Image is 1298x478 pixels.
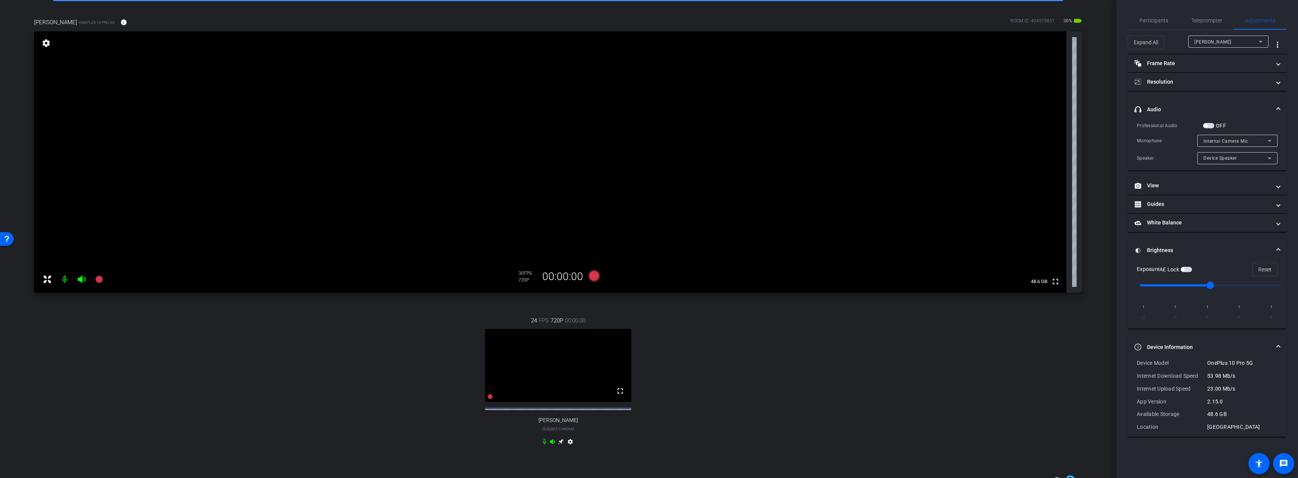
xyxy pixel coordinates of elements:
mat-expansion-panel-header: Guides [1128,195,1287,213]
span: - [557,426,559,431]
button: Expand All [1128,36,1164,49]
div: 30 [518,270,537,276]
span: Internal Camera Mic [1203,139,1248,144]
div: 53.98 Mb/s [1207,372,1278,380]
mat-panel-title: Resolution [1135,78,1271,86]
mat-expansion-panel-header: View [1128,177,1287,195]
mat-panel-title: Guides [1135,200,1271,208]
span: 48.6 GB [1028,277,1050,286]
div: 00:00:00 [537,270,588,283]
mat-panel-title: Frame Rate [1135,59,1271,67]
mat-icon: battery_std [1073,16,1082,25]
mat-expansion-panel-header: Brightness [1128,238,1287,263]
div: [GEOGRAPHIC_DATA] [1207,423,1278,431]
span: Device Speaker [1203,156,1237,161]
div: Professional Audio [1137,122,1203,129]
span: [PERSON_NAME] [34,18,77,26]
span: 0 [1201,312,1214,323]
div: Available Storage [1137,410,1207,418]
div: Device Information [1128,359,1287,437]
span: Adjustments [1245,18,1275,23]
label: OFF [1214,122,1226,129]
div: Microphone [1137,137,1197,145]
mat-expansion-panel-header: White Balance [1128,214,1287,232]
div: Internet Download Speed [1137,372,1207,380]
mat-icon: settings [41,39,51,48]
div: App Version [1137,398,1207,405]
div: 23.00 Mb/s [1207,385,1278,392]
span: -2 [1137,312,1150,323]
span: Expand All [1134,35,1158,50]
div: Audio [1128,121,1287,170]
span: Chrome [559,427,574,431]
mat-icon: fullscreen [1051,277,1060,286]
mat-expansion-panel-header: Audio [1128,97,1287,121]
div: 720P [518,277,537,283]
div: 48.6 GB [1207,410,1278,418]
mat-expansion-panel-header: Resolution [1128,73,1287,91]
mat-panel-title: Audio [1135,106,1271,114]
span: FPS [539,316,549,325]
mat-panel-title: White Balance [1135,219,1271,227]
span: [PERSON_NAME] [538,417,578,424]
button: Reset [1252,263,1278,276]
span: 00:00:00 [565,316,585,325]
span: 2 [1265,312,1278,323]
mat-icon: settings [566,439,575,448]
div: OnePlus 10 Pro 5G [1207,359,1278,367]
mat-icon: accessibility [1254,459,1264,468]
span: -1 [1169,312,1182,323]
mat-expansion-panel-header: Frame Rate [1128,54,1287,72]
span: OnePlus 10 Pro 5G [79,20,115,25]
mat-expansion-panel-header: Device Information [1128,335,1287,359]
span: Participants [1139,18,1168,23]
span: 720P [551,316,563,325]
mat-panel-title: Device Information [1135,343,1271,351]
span: FPS [524,271,532,276]
button: More Options for Adjustments Panel [1268,36,1287,54]
div: ROOM ID: 404975851 [1010,17,1055,28]
label: AE Lock [1159,266,1181,273]
div: Internet Upload Speed [1137,385,1207,392]
mat-panel-title: View [1135,182,1271,190]
div: Location [1137,423,1207,431]
div: Exposure [1137,265,1192,273]
mat-icon: info [120,19,127,26]
mat-icon: more_vert [1273,40,1282,49]
mat-icon: fullscreen [616,386,625,395]
span: 24 [531,316,537,325]
mat-icon: message [1279,459,1288,468]
div: Brightness [1128,263,1287,329]
div: Device Model [1137,359,1207,367]
span: Reset [1258,262,1272,277]
span: 1 [1233,312,1246,323]
div: 2.15.0 [1207,398,1278,405]
span: Teleprompter [1191,18,1222,23]
span: Subject [542,425,574,432]
div: Speaker [1137,154,1197,162]
span: 36% [1062,15,1073,27]
mat-panel-title: Brightness [1135,246,1271,254]
span: [PERSON_NAME] [1194,39,1231,45]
